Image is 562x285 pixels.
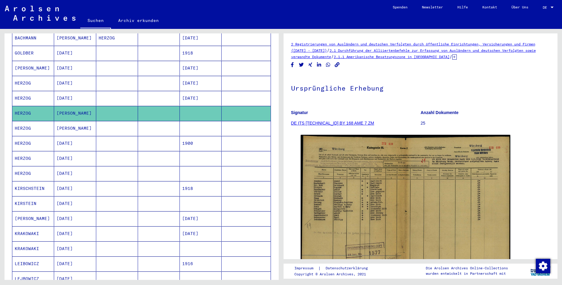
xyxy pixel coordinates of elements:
[180,211,222,226] mat-cell: [DATE]
[294,265,318,271] a: Impressum
[12,256,54,271] mat-cell: LEIBOWICZ
[421,120,550,126] p: 25
[421,110,459,115] b: Anzahl Dokumente
[80,13,111,29] a: Suchen
[298,61,305,69] button: Share on Twitter
[543,5,549,10] span: DE
[180,46,222,60] mat-cell: 1918
[54,256,96,271] mat-cell: [DATE]
[331,54,334,59] span: /
[536,259,550,273] img: Zustimmung ändern
[307,61,314,69] button: Share on Xing
[291,42,535,53] a: 2 Registrierungen von Ausländern und deutschen Verfolgten durch öffentliche Einrichtungen, Versic...
[180,91,222,106] mat-cell: [DATE]
[12,31,54,45] mat-cell: BACHMANN
[12,241,54,256] mat-cell: KRAKOWAKI
[12,46,54,60] mat-cell: GOLDBER
[54,31,96,45] mat-cell: [PERSON_NAME]
[5,6,75,21] img: Arolsen_neg.svg
[289,61,296,69] button: Share on Facebook
[334,61,340,69] button: Copy link
[54,196,96,211] mat-cell: [DATE]
[334,54,450,59] a: 2.1.1 Amerikanische Besatzungszone in [GEOGRAPHIC_DATA]
[12,226,54,241] mat-cell: KRAKOWAKI
[12,196,54,211] mat-cell: KIRSTEIN
[54,121,96,136] mat-cell: [PERSON_NAME]
[54,226,96,241] mat-cell: [DATE]
[316,61,322,69] button: Share on LinkedIn
[327,48,330,53] span: /
[54,136,96,151] mat-cell: [DATE]
[180,181,222,196] mat-cell: 1918
[180,76,222,91] mat-cell: [DATE]
[54,241,96,256] mat-cell: [DATE]
[180,136,222,151] mat-cell: 1900
[294,271,375,277] p: Copyright © Arolsen Archives, 2021
[180,61,222,76] mat-cell: [DATE]
[54,181,96,196] mat-cell: [DATE]
[12,166,54,181] mat-cell: HERZOG
[426,265,508,271] p: Die Arolsen Archives Online-Collections
[426,271,508,276] p: wurden entwickelt in Partnerschaft mit
[54,166,96,181] mat-cell: [DATE]
[96,31,138,45] mat-cell: HERZOG
[12,106,54,121] mat-cell: HERZOG
[12,121,54,136] mat-cell: HERZOG
[54,76,96,91] mat-cell: [DATE]
[529,263,552,278] img: yv_logo.png
[450,54,452,59] span: /
[54,61,96,76] mat-cell: [DATE]
[12,136,54,151] mat-cell: HERZOG
[54,46,96,60] mat-cell: [DATE]
[321,265,375,271] a: Datenschutzerklärung
[12,76,54,91] mat-cell: HERZOG
[291,48,536,59] a: 2.1 Durchführung der Alliiertenbefehle zur Erfassung von Ausländern und deutschen Verfolgten sowi...
[111,13,166,28] a: Archiv erkunden
[180,256,222,271] mat-cell: 1916
[12,151,54,166] mat-cell: HERZOG
[12,61,54,76] mat-cell: [PERSON_NAME]
[12,91,54,106] mat-cell: HERZOG
[12,211,54,226] mat-cell: [PERSON_NAME]
[294,265,375,271] div: |
[291,74,550,101] h1: Ursprüngliche Erhebung
[54,211,96,226] mat-cell: [DATE]
[54,91,96,106] mat-cell: [DATE]
[180,31,222,45] mat-cell: [DATE]
[291,121,374,125] a: DE ITS [TECHNICAL_ID] BY 168 AME 7 ZM
[54,151,96,166] mat-cell: [DATE]
[325,61,331,69] button: Share on WhatsApp
[12,181,54,196] mat-cell: KIRSCHSTEIN
[180,226,222,241] mat-cell: [DATE]
[54,106,96,121] mat-cell: [PERSON_NAME]
[291,110,308,115] b: Signatur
